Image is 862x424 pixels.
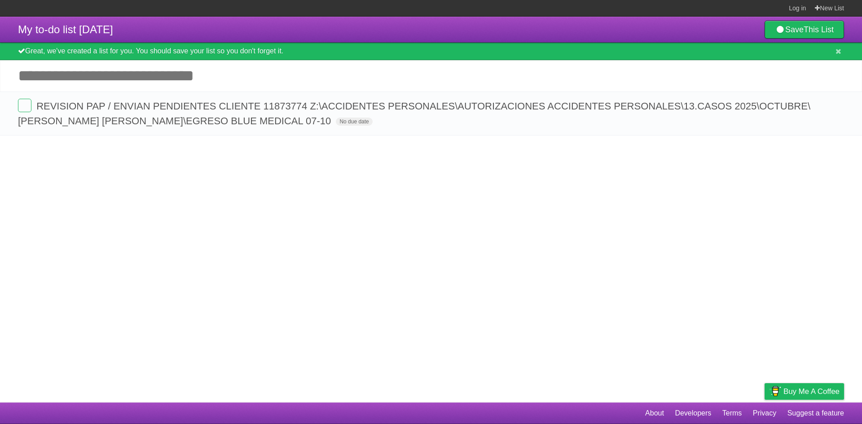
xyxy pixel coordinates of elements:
[804,25,834,34] b: This List
[645,405,664,422] a: About
[783,384,840,399] span: Buy me a coffee
[787,405,844,422] a: Suggest a feature
[722,405,742,422] a: Terms
[675,405,711,422] a: Developers
[18,23,113,35] span: My to-do list [DATE]
[769,384,781,399] img: Buy me a coffee
[765,21,844,39] a: SaveThis List
[336,118,372,126] span: No due date
[753,405,776,422] a: Privacy
[18,99,31,112] label: Done
[18,101,810,127] span: REVISION PAP / ENVIAN PENDIENTES CLIENTE 11873774 Z:\ACCIDENTES PERSONALES\AUTORIZACIONES ACCIDEN...
[765,383,844,400] a: Buy me a coffee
